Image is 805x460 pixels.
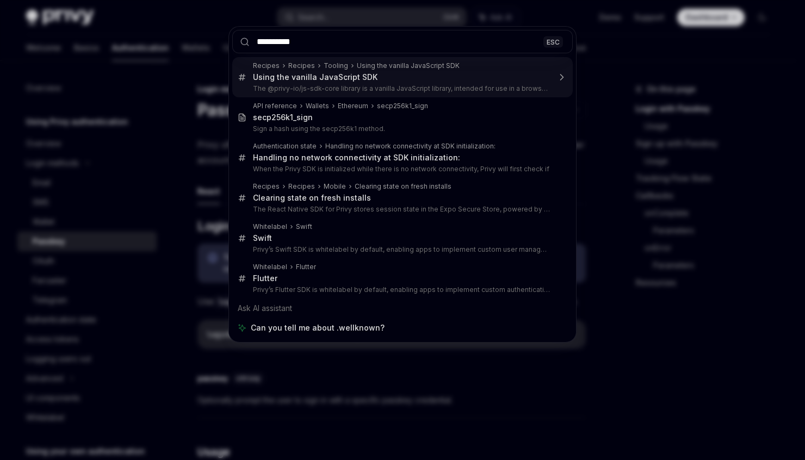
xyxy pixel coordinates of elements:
div: Handling no network connectivity at SDK initialization: [325,142,496,151]
div: Recipes [288,61,315,70]
p: Sign a hash using the secp256k1 method. [253,125,550,133]
div: Recipes [253,182,280,191]
div: Handling no network connectivity at SDK initialization: [253,153,460,163]
div: Flutter [296,263,316,271]
div: Whitelabel [253,263,287,271]
p: The React Native SDK for Privy stores session state in the Expo Secure Store, powered by the Keychai [253,205,550,214]
div: Swift [253,233,272,243]
div: Clearing state on fresh installs [355,182,451,191]
div: Recipes [253,61,280,70]
p: When the Privy SDK is initialized while there is no network connectivity, Privy will first check if [253,165,550,173]
div: Wallets [306,102,329,110]
div: Ask AI assistant [232,299,573,318]
div: secp256k1_sign [253,113,313,122]
div: Tooling [324,61,348,70]
div: Authentication state [253,142,317,151]
div: Mobile [324,182,346,191]
div: Whitelabel [253,222,287,231]
div: Ethereum [338,102,368,110]
div: Using the vanilla JavaScript SDK [357,61,460,70]
p: The @privy-io/js-sdk-core library is a vanilla JavaScript library, intended for use in a browser-lik [253,84,550,93]
div: API reference [253,102,297,110]
div: Recipes [288,182,315,191]
div: Swift [296,222,312,231]
div: Flutter [253,273,277,283]
div: secp256k1_sign [377,102,428,110]
div: Using the vanilla JavaScript SDK [253,72,377,82]
div: Clearing state on fresh installs [253,193,371,203]
div: ESC [543,36,563,47]
p: Privy’s Swift SDK is whitelabel by default, enabling apps to implement custom user management UI and [253,245,550,254]
span: Can you tell me about .wellknown? [251,322,385,333]
p: Privy’s Flutter SDK is whitelabel by default, enabling apps to implement custom authentication UI an [253,285,550,294]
